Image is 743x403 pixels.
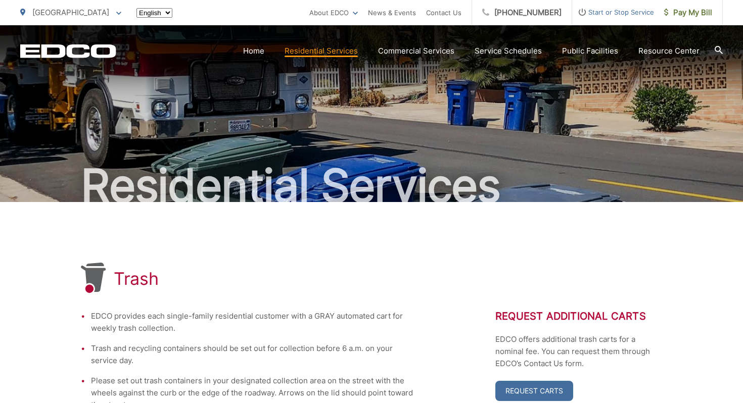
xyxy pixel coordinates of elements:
[664,7,712,19] span: Pay My Bill
[638,45,700,57] a: Resource Center
[309,7,358,19] a: About EDCO
[426,7,461,19] a: Contact Us
[91,342,414,367] li: Trash and recycling containers should be set out for collection before 6 a.m. on your service day.
[91,310,414,334] li: EDCO provides each single-family residential customer with a GRAY automated cart for weekly trash...
[114,269,159,289] h1: Trash
[20,161,723,211] h2: Residential Services
[495,310,662,322] h2: Request Additional Carts
[32,8,109,17] span: [GEOGRAPHIC_DATA]
[20,44,116,58] a: EDCD logo. Return to the homepage.
[378,45,454,57] a: Commercial Services
[475,45,542,57] a: Service Schedules
[495,381,573,401] a: Request Carts
[285,45,358,57] a: Residential Services
[243,45,264,57] a: Home
[562,45,618,57] a: Public Facilities
[368,7,416,19] a: News & Events
[136,8,172,18] select: Select a language
[495,333,662,370] p: EDCO offers additional trash carts for a nominal fee. You can request them through EDCO’s Contact...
